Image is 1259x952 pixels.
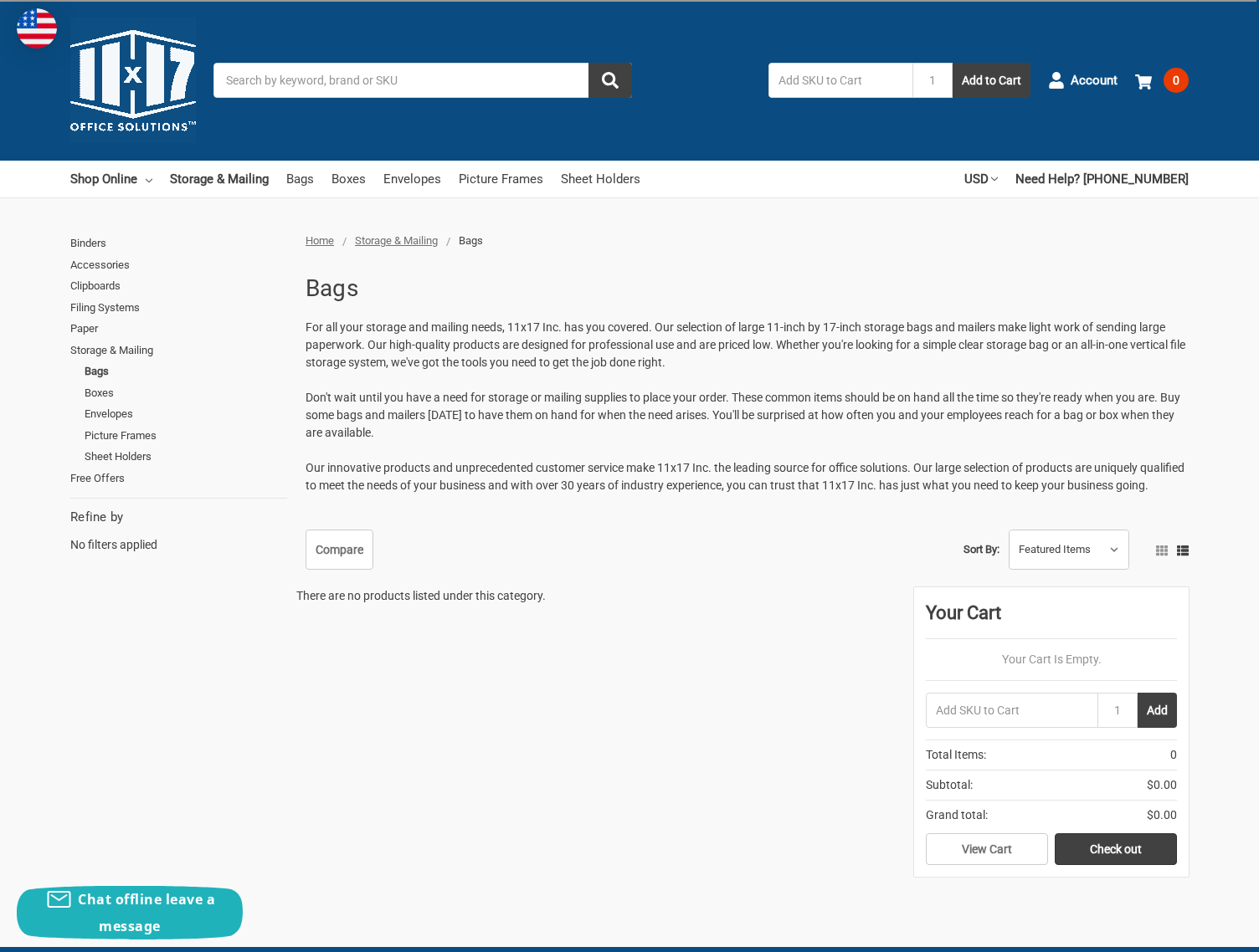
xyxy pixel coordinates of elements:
[85,361,287,382] a: Bags
[1138,693,1177,728] button: Add
[1135,59,1189,102] a: 0
[964,537,999,562] label: Sort By:
[70,340,287,361] a: Storage & Mailing
[70,161,152,197] a: Shop Online
[70,233,287,254] a: Binders
[768,63,912,98] input: Add SKU to Cart
[306,320,1185,369] span: For all your storage and mailing needs, 11x17 Inc. has you covered. Our selection of large 11-inc...
[306,234,334,247] a: Home
[926,833,1048,865] a: View Cart
[1170,746,1177,764] span: 0
[306,267,358,310] h1: Bags
[1147,806,1177,824] span: $0.00
[306,391,1180,439] span: Don't wait until you have a need for storage or mailing supplies to place your order. These commo...
[331,161,366,197] a: Boxes
[70,318,287,340] a: Paper
[383,161,441,197] a: Envelopes
[926,693,1097,728] input: Add SKU to Cart
[953,63,1030,98] button: Add to Cart
[459,234,483,247] span: Bags
[561,161,640,197] a: Sheet Holders
[1164,68,1189,93] span: 0
[70,297,287,319] a: Filing Systems
[306,461,1184,492] span: Our innovative products and unprecedented customer service make 11x17 Inc. the leading source for...
[17,8,57,49] img: duty and tax information for United States
[85,382,287,404] a: Boxes
[70,18,196,143] img: 11x17.com
[213,63,632,98] input: Search by keyword, brand or SKU
[1071,71,1118,90] span: Account
[70,508,287,527] h5: Refine by
[355,234,438,247] a: Storage & Mailing
[1015,161,1189,197] a: Need Help? [PHONE_NUMBER]
[926,651,1177,668] p: Your Cart Is Empty.
[286,161,314,197] a: Bags
[78,890,215,935] span: Chat offline leave a message
[1147,776,1177,794] span: $0.00
[85,403,287,425] a: Envelopes
[1055,833,1177,865] a: Check out
[926,776,973,794] span: Subtotal:
[17,886,243,939] button: Chat offline leave a message
[964,161,998,197] a: USD
[170,161,269,197] a: Storage & Mailing
[70,254,287,276] a: Accessories
[70,275,287,297] a: Clipboards
[70,508,287,553] div: No filters applied
[459,161,543,197] a: Picture Frames
[70,468,287,489] a: Free Offers
[85,446,287,468] a: Sheet Holders
[306,530,373,570] a: Compare
[926,746,986,764] span: Total Items:
[1048,59,1118,102] a: Account
[296,587,546,605] p: There are no products listed under this category.
[85,425,287,447] a: Picture Frames
[926,806,988,824] span: Grand total:
[926,599,1177,639] div: Your Cart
